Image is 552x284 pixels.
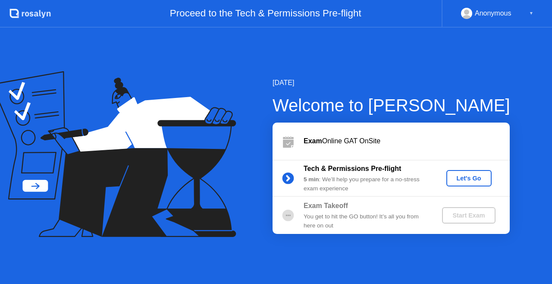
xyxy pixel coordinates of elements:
div: ▼ [529,8,533,19]
button: Let's Go [446,170,492,186]
b: Exam Takeoff [304,202,348,209]
b: Exam [304,137,322,145]
b: 5 min [304,176,319,183]
div: Online GAT OnSite [304,136,510,146]
div: : We’ll help you prepare for a no-stress exam experience [304,175,428,193]
div: Start Exam [445,212,492,219]
button: Start Exam [442,207,495,224]
div: You get to hit the GO button! It’s all you from here on out [304,212,428,230]
div: [DATE] [273,78,510,88]
div: Anonymous [475,8,511,19]
div: Welcome to [PERSON_NAME] [273,92,510,118]
b: Tech & Permissions Pre-flight [304,165,401,172]
div: Let's Go [450,175,488,182]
